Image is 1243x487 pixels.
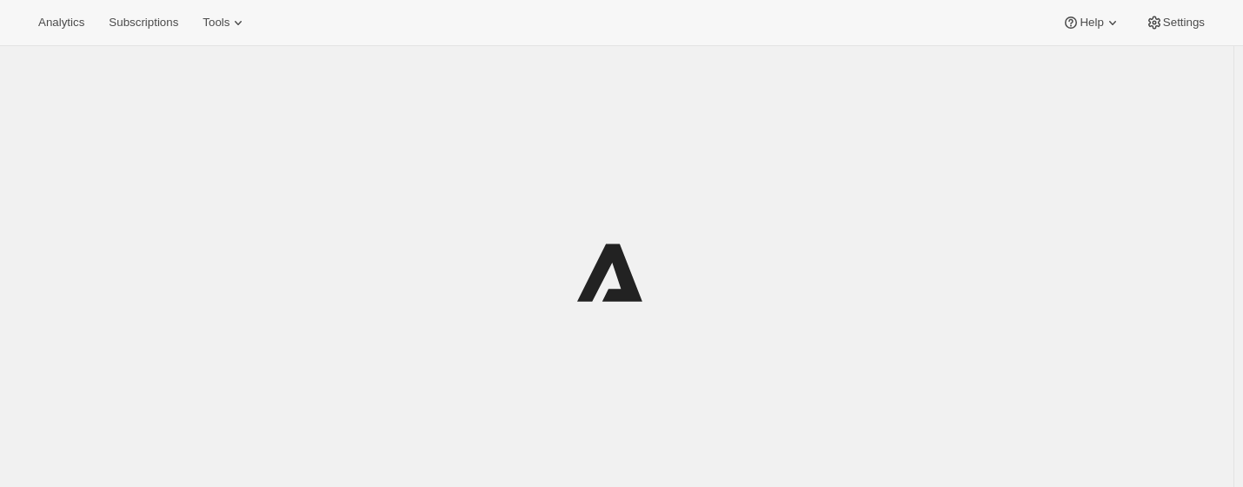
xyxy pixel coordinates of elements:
span: Help [1080,16,1103,30]
span: Subscriptions [109,16,178,30]
span: Tools [203,16,229,30]
button: Help [1052,10,1131,35]
span: Settings [1163,16,1205,30]
button: Settings [1135,10,1215,35]
button: Analytics [28,10,95,35]
span: Analytics [38,16,84,30]
button: Tools [192,10,257,35]
button: Subscriptions [98,10,189,35]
